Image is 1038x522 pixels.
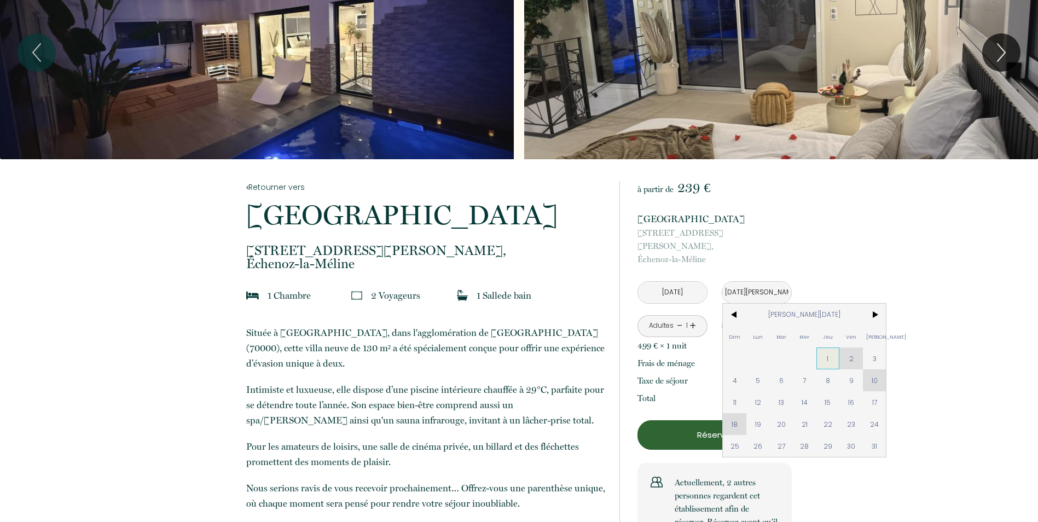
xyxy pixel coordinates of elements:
[839,326,863,347] span: Ven
[477,288,531,303] p: 1 Salle de bain
[863,435,886,457] span: 31
[371,288,420,303] p: 2 Voyageur
[746,391,770,413] span: 12
[746,435,770,457] span: 26
[863,347,886,369] span: 3
[723,369,746,391] span: 4
[722,282,791,303] input: Départ
[863,413,886,435] span: 24
[770,391,793,413] span: 13
[689,317,696,334] a: +
[637,374,688,387] p: Taxe de séjour
[816,347,840,369] span: 1
[770,369,793,391] span: 6
[746,304,863,326] span: [PERSON_NAME][DATE]
[246,382,605,428] p: Intimiste et luxueuse, elle dispose d’une piscine intérieure chauffée à 29°C, parfaite pour se dé...
[863,304,886,326] span: >
[816,435,840,457] span: 29
[246,201,605,229] p: [GEOGRAPHIC_DATA]
[649,321,674,331] div: Adultes
[839,391,863,413] span: 16
[839,435,863,457] span: 30
[816,369,840,391] span: 8
[723,304,746,326] span: <
[863,326,886,347] span: [PERSON_NAME]
[246,181,605,193] a: Retourner vers
[816,413,840,435] span: 22
[637,227,792,266] p: Échenoz-la-Méline
[770,326,793,347] span: Mar
[746,369,770,391] span: 5
[268,288,311,303] p: 1 Chambre
[839,369,863,391] span: 9
[18,33,56,72] button: Previous
[684,321,689,331] div: 1
[246,439,605,469] p: Pour les amateurs de loisirs, une salle de cinéma privée, un billard et des fléchettes promettent...
[641,428,788,442] p: Réserver
[677,180,710,195] span: 239 €
[677,317,683,334] a: -
[723,391,746,413] span: 11
[351,290,362,301] img: guests
[793,326,816,347] span: Mer
[637,227,792,253] span: [STREET_ADDRESS][PERSON_NAME],
[723,326,746,347] span: Dim
[863,391,886,413] span: 17
[246,480,605,511] p: Nous serions ravis de vous recevoir prochainement… Offrez-vous une parenthèse unique, où chaque m...
[637,357,695,370] p: Frais de ménage
[246,325,605,371] p: Située à [GEOGRAPHIC_DATA], dans l'agglomération de [GEOGRAPHIC_DATA] (70000), cette villa neuve ...
[723,435,746,457] span: 25
[770,413,793,435] span: 20
[816,391,840,413] span: 15
[746,326,770,347] span: Lun
[637,392,656,405] p: Total
[982,33,1020,72] button: Next
[793,391,816,413] span: 14
[816,326,840,347] span: Jeu
[246,244,605,257] span: [STREET_ADDRESS][PERSON_NAME],
[637,339,687,352] p: 499 € × 1 nuit
[770,435,793,457] span: 27
[746,413,770,435] span: 19
[793,369,816,391] span: 7
[793,413,816,435] span: 21
[651,476,663,488] img: users
[416,290,420,301] span: s
[638,282,707,303] input: Arrivée
[637,420,792,450] button: Réserver
[246,244,605,270] p: Échenoz-la-Méline
[637,211,792,227] p: [GEOGRAPHIC_DATA]
[839,413,863,435] span: 23
[793,435,816,457] span: 28
[637,184,674,194] span: à partir de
